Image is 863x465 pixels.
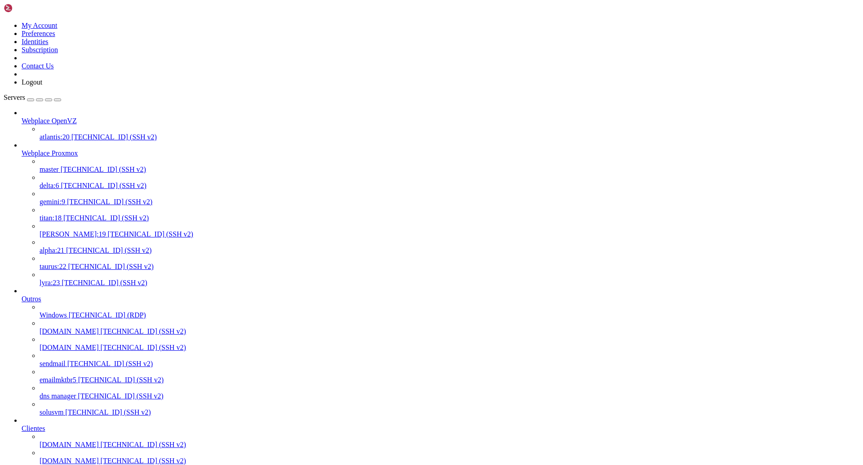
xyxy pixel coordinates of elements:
span: solusvm [40,408,63,416]
li: [DOMAIN_NAME] [TECHNICAL_ID] (SSH v2) [40,335,859,352]
li: gemini:9 [TECHNICAL_ID] (SSH v2) [40,190,859,206]
a: Identities [22,38,49,45]
li: [DOMAIN_NAME] [TECHNICAL_ID] (SSH v2) [40,319,859,335]
span: lyra:23 [40,279,60,286]
span: [TECHNICAL_ID] (SSH v2) [78,376,164,384]
li: solusvm [TECHNICAL_ID] (SSH v2) [40,400,859,416]
span: [TECHNICAL_ID] (SSH v2) [71,133,157,141]
li: [DOMAIN_NAME] [TECHNICAL_ID] (SSH v2) [40,449,859,465]
li: alpha:21 [TECHNICAL_ID] (SSH v2) [40,238,859,255]
span: [TECHNICAL_ID] (SSH v2) [108,230,193,238]
span: dns manager [40,392,76,400]
a: alpha:21 [TECHNICAL_ID] (SSH v2) [40,246,859,255]
span: Windows [40,311,67,319]
span: delta:6 [40,182,59,189]
span: sendmail [40,360,66,367]
a: Preferences [22,30,55,37]
span: [TECHNICAL_ID] (SSH v2) [68,263,154,270]
a: atlantis:20 [TECHNICAL_ID] (SSH v2) [40,133,859,141]
a: master [TECHNICAL_ID] (SSH v2) [40,165,859,174]
span: atlantis:20 [40,133,70,141]
span: Servers [4,94,25,101]
span: taurus:22 [40,263,67,270]
span: [PERSON_NAME]:19 [40,230,106,238]
span: master [40,165,59,173]
span: [TECHNICAL_ID] (SSH v2) [66,246,151,254]
a: [PERSON_NAME]:19 [TECHNICAL_ID] (SSH v2) [40,230,859,238]
a: sendmail [TECHNICAL_ID] (SSH v2) [40,360,859,368]
a: [DOMAIN_NAME] [TECHNICAL_ID] (SSH v2) [40,344,859,352]
li: [DOMAIN_NAME] [TECHNICAL_ID] (SSH v2) [40,433,859,449]
a: [DOMAIN_NAME] [TECHNICAL_ID] (SSH v2) [40,457,859,465]
li: dns manager [TECHNICAL_ID] (SSH v2) [40,384,859,400]
span: [DOMAIN_NAME] [40,344,99,351]
a: Windows [TECHNICAL_ID] (RDP) [40,311,859,319]
a: emailmktbr5 [TECHNICAL_ID] (SSH v2) [40,376,859,384]
span: Outros [22,295,41,303]
span: [TECHNICAL_ID] (SSH v2) [78,392,163,400]
li: Windows [TECHNICAL_ID] (RDP) [40,303,859,319]
span: [DOMAIN_NAME] [40,457,99,465]
span: Webplace OpenVZ [22,117,77,125]
a: Servers [4,94,61,101]
span: [DOMAIN_NAME] [40,327,99,335]
a: lyra:23 [TECHNICAL_ID] (SSH v2) [40,279,859,287]
a: taurus:22 [TECHNICAL_ID] (SSH v2) [40,263,859,271]
span: [TECHNICAL_ID] (SSH v2) [62,279,147,286]
a: solusvm [TECHNICAL_ID] (SSH v2) [40,408,859,416]
span: gemini:9 [40,198,65,206]
li: Webplace OpenVZ [22,109,859,141]
span: titan:18 [40,214,62,222]
a: Subscription [22,46,58,54]
a: Outros [22,295,859,303]
span: alpha:21 [40,246,64,254]
li: Outros [22,287,859,416]
span: [TECHNICAL_ID] (SSH v2) [67,360,153,367]
li: lyra:23 [TECHNICAL_ID] (SSH v2) [40,271,859,287]
li: [PERSON_NAME]:19 [TECHNICAL_ID] (SSH v2) [40,222,859,238]
span: Webplace Proxmox [22,149,78,157]
a: My Account [22,22,58,29]
li: Webplace Proxmox [22,141,859,287]
span: [TECHNICAL_ID] (SSH v2) [101,441,186,448]
a: Logout [22,78,42,86]
span: [TECHNICAL_ID] (SSH v2) [63,214,149,222]
li: delta:6 [TECHNICAL_ID] (SSH v2) [40,174,859,190]
li: atlantis:20 [TECHNICAL_ID] (SSH v2) [40,125,859,141]
img: Shellngn [4,4,55,13]
li: titan:18 [TECHNICAL_ID] (SSH v2) [40,206,859,222]
li: sendmail [TECHNICAL_ID] (SSH v2) [40,352,859,368]
a: Clientes [22,425,859,433]
span: [TECHNICAL_ID] (SSH v2) [101,327,186,335]
li: master [TECHNICAL_ID] (SSH v2) [40,157,859,174]
a: gemini:9 [TECHNICAL_ID] (SSH v2) [40,198,859,206]
li: emailmktbr5 [TECHNICAL_ID] (SSH v2) [40,368,859,384]
span: [TECHNICAL_ID] (SSH v2) [61,182,147,189]
span: [TECHNICAL_ID] (SSH v2) [101,457,186,465]
a: titan:18 [TECHNICAL_ID] (SSH v2) [40,214,859,222]
a: delta:6 [TECHNICAL_ID] (SSH v2) [40,182,859,190]
a: [DOMAIN_NAME] [TECHNICAL_ID] (SSH v2) [40,327,859,335]
span: [TECHNICAL_ID] (SSH v2) [61,165,146,173]
li: taurus:22 [TECHNICAL_ID] (SSH v2) [40,255,859,271]
a: [DOMAIN_NAME] [TECHNICAL_ID] (SSH v2) [40,441,859,449]
a: Webplace Proxmox [22,149,859,157]
span: [TECHNICAL_ID] (SSH v2) [67,198,152,206]
span: [TECHNICAL_ID] (RDP) [69,311,146,319]
span: [TECHNICAL_ID] (SSH v2) [101,344,186,351]
span: [DOMAIN_NAME] [40,441,99,448]
a: dns manager [TECHNICAL_ID] (SSH v2) [40,392,859,400]
a: Webplace OpenVZ [22,117,859,125]
a: Contact Us [22,62,54,70]
span: emailmktbr5 [40,376,76,384]
span: [TECHNICAL_ID] (SSH v2) [65,408,151,416]
span: Clientes [22,425,45,432]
